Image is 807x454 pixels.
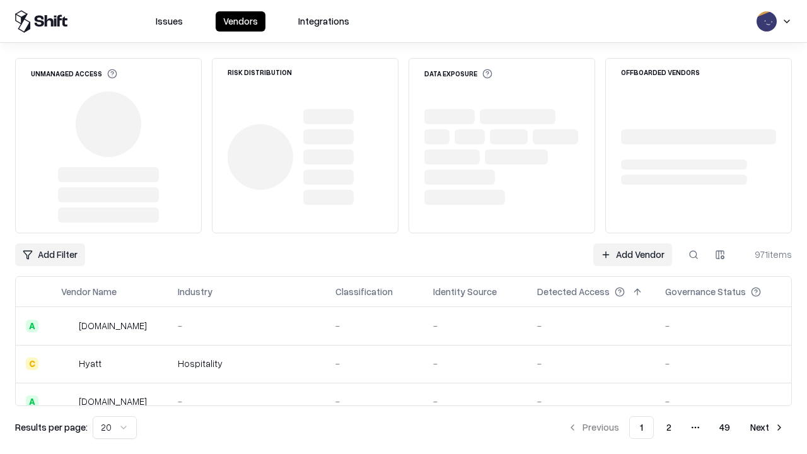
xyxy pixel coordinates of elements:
div: - [335,357,413,370]
div: Hyatt [79,357,102,370]
button: Integrations [291,11,357,32]
div: Vendor Name [61,285,117,298]
div: - [433,319,517,332]
img: Hyatt [61,358,74,370]
img: intrado.com [61,320,74,332]
button: Next [743,416,792,439]
div: Industry [178,285,212,298]
div: Risk Distribution [228,69,292,76]
button: Issues [148,11,190,32]
div: C [26,358,38,370]
img: primesec.co.il [61,395,74,408]
div: - [178,395,315,408]
div: - [537,357,645,370]
div: Hospitality [178,357,315,370]
div: - [665,319,781,332]
button: 2 [656,416,682,439]
div: - [335,319,413,332]
button: Vendors [216,11,265,32]
button: Add Filter [15,243,85,266]
div: Offboarded Vendors [621,69,700,76]
div: [DOMAIN_NAME] [79,395,147,408]
div: - [433,357,517,370]
div: - [178,319,315,332]
a: Add Vendor [593,243,672,266]
div: Unmanaged Access [31,69,117,79]
div: Data Exposure [424,69,492,79]
div: - [665,357,781,370]
div: Classification [335,285,393,298]
button: 1 [629,416,654,439]
div: Detected Access [537,285,610,298]
div: - [433,395,517,408]
div: Identity Source [433,285,497,298]
div: - [537,319,645,332]
div: A [26,395,38,408]
button: 49 [709,416,740,439]
div: 971 items [741,248,792,261]
div: [DOMAIN_NAME] [79,319,147,332]
div: - [665,395,781,408]
p: Results per page: [15,421,88,434]
div: - [335,395,413,408]
div: A [26,320,38,332]
div: Governance Status [665,285,746,298]
nav: pagination [560,416,792,439]
div: - [537,395,645,408]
